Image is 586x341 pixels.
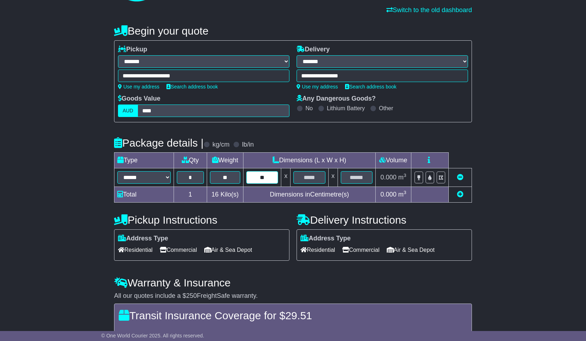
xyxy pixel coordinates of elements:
span: m [398,191,406,198]
h4: Delivery Instructions [297,214,472,226]
a: Search address book [345,84,396,90]
label: Lithium Battery [327,105,365,112]
a: Use my address [297,84,338,90]
h4: Warranty & Insurance [114,277,472,289]
label: Other [379,105,393,112]
a: Search address book [166,84,218,90]
span: Commercial [160,244,197,255]
span: 29.51 [285,310,312,321]
td: Type [114,153,174,168]
td: x [281,168,291,187]
label: AUD [118,105,138,117]
span: Residential [118,244,153,255]
label: Address Type [300,235,351,243]
sup: 3 [403,173,406,178]
span: Residential [300,244,335,255]
label: No [305,105,313,112]
a: Use my address [118,84,159,90]
h4: Pickup Instructions [114,214,289,226]
span: Commercial [342,244,379,255]
label: lb/in [242,141,254,149]
a: Switch to the old dashboard [386,6,472,14]
a: Add new item [457,191,463,198]
span: m [398,174,406,181]
td: Qty [174,153,207,168]
h4: Transit Insurance Coverage for $ [119,310,467,321]
span: 0.000 [380,191,396,198]
label: Delivery [297,46,330,54]
h4: Begin your quote [114,25,472,37]
td: Dimensions (L x W x H) [243,153,376,168]
span: 250 [186,292,197,299]
span: Air & Sea Depot [387,244,435,255]
label: kg/cm [212,141,230,149]
span: 0.000 [380,174,396,181]
td: Volume [375,153,411,168]
label: Address Type [118,235,168,243]
td: Kilo(s) [207,187,243,203]
sup: 3 [403,190,406,195]
td: Dimensions in Centimetre(s) [243,187,376,203]
span: 16 [211,191,219,198]
a: Remove this item [457,174,463,181]
label: Goods Value [118,95,160,103]
h4: Package details | [114,137,204,149]
td: Total [114,187,174,203]
td: Weight [207,153,243,168]
span: Air & Sea Depot [204,244,252,255]
label: Pickup [118,46,147,54]
div: All our quotes include a $ FreightSafe warranty. [114,292,472,300]
td: 1 [174,187,207,203]
td: x [328,168,338,187]
span: © One World Courier 2025. All rights reserved. [101,333,204,339]
label: Any Dangerous Goods? [297,95,376,103]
